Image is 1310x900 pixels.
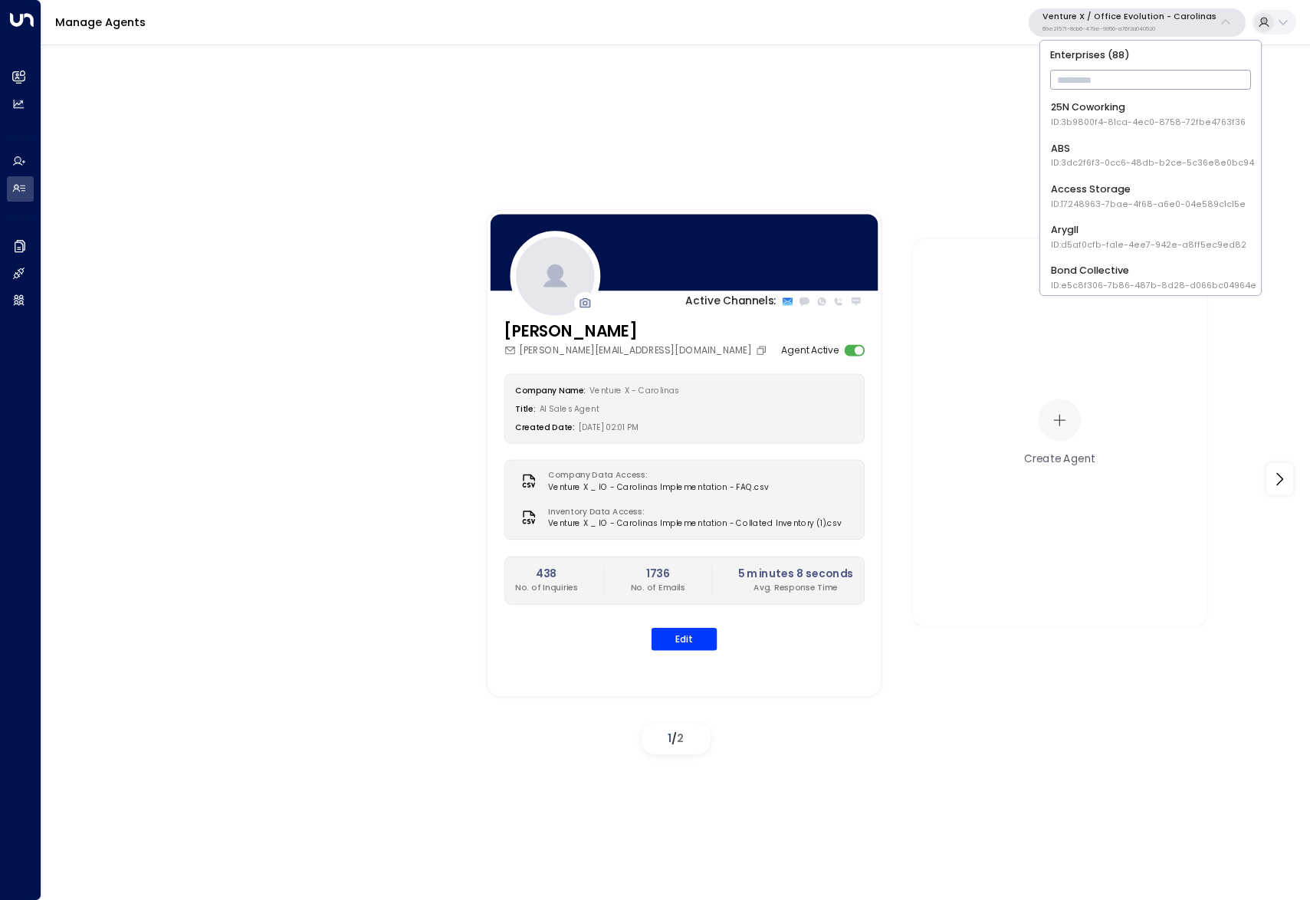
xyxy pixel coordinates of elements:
[1051,142,1254,170] div: ABS
[1051,157,1254,169] span: ID: 3dc2f6f3-0cc6-48db-b2ce-5c36e8e0bc94
[1051,223,1246,251] div: Arygll
[755,345,770,356] button: Copy
[515,566,578,582] h2: 438
[1051,199,1246,211] span: ID: 17248963-7bae-4f68-a6e0-04e589c1c15e
[1042,12,1216,21] p: Venture X / Office Evolution - Carolinas
[685,294,776,310] p: Active Channels:
[1051,280,1256,292] span: ID: e5c8f306-7b86-487b-8d28-d066bc04964e
[738,566,853,582] h2: 5 minutes 8 seconds
[548,481,768,493] span: Venture X _ IO - Carolinas Implementation - FAQ.csv
[55,15,146,30] a: Manage Agents
[515,403,536,414] label: Title:
[515,422,575,432] label: Created Date:
[540,403,599,414] span: AI Sales Agent
[589,386,679,396] span: Venture X - Carolinas
[738,582,853,593] p: Avg. Response Time
[1051,264,1256,292] div: Bond Collective
[668,731,671,746] span: 1
[1051,100,1246,129] div: 25N Coworking
[1051,239,1246,251] span: ID: d5af0cfb-fa1e-4ee7-942e-a8ff5ec9ed82
[1051,182,1246,211] div: Access Storage
[579,422,639,432] span: [DATE] 02:01 PM
[642,724,711,754] div: /
[631,566,685,582] h2: 1736
[548,518,841,530] span: Venture X _ IO - Carolinas Implementation - Collated Inventory (1).csv
[631,582,685,593] p: No. of Emails
[548,506,834,517] label: Inventory Data Access:
[652,628,717,651] button: Edit
[1046,46,1256,64] p: Enterprises ( 88 )
[781,343,839,357] label: Agent Active
[504,320,770,343] h3: [PERSON_NAME]
[504,343,770,357] div: [PERSON_NAME][EMAIL_ADDRESS][DOMAIN_NAME]
[1051,117,1246,129] span: ID: 3b9800f4-81ca-4ec0-8758-72fbe4763f36
[1029,8,1246,37] button: Venture X / Office Evolution - Carolinas69e21571-8cb6-479e-9956-a76f3a040520
[1023,451,1095,467] div: Create Agent
[515,386,586,396] label: Company Name:
[548,470,761,481] label: Company Data Access:
[677,731,684,746] span: 2
[1042,26,1216,32] p: 69e21571-8cb6-479e-9956-a76f3a040520
[515,582,578,593] p: No. of Inquiries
